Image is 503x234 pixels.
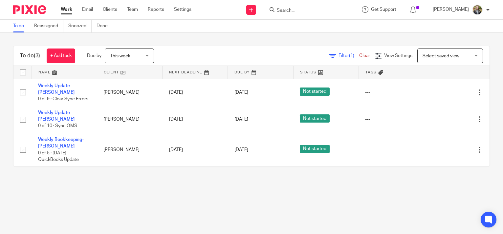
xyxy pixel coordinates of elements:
[349,53,354,58] span: (1)
[300,88,330,96] span: Not started
[110,54,130,58] span: This week
[148,6,164,13] a: Reports
[47,49,75,63] a: + Add task
[34,53,40,58] span: (3)
[68,20,92,32] a: Snoozed
[365,146,417,153] div: ---
[163,106,228,133] td: [DATE]
[371,7,396,12] span: Get Support
[127,6,138,13] a: Team
[423,54,459,58] span: Select saved view
[38,110,75,122] a: Weekly Update - [PERSON_NAME]
[234,117,248,122] span: [DATE]
[34,20,63,32] a: Reassigned
[38,137,84,148] a: Weekly Bookkeeping- [PERSON_NAME]
[365,70,377,74] span: Tags
[300,145,330,153] span: Not started
[97,106,162,133] td: [PERSON_NAME]
[234,147,248,152] span: [DATE]
[97,133,162,166] td: [PERSON_NAME]
[339,53,359,58] span: Filter
[163,79,228,106] td: [DATE]
[13,20,29,32] a: To do
[174,6,191,13] a: Settings
[97,79,162,106] td: [PERSON_NAME]
[300,114,330,123] span: Not started
[472,5,483,15] img: image.jpg
[103,6,117,13] a: Clients
[365,116,417,123] div: ---
[13,5,46,14] img: Pixie
[38,124,77,128] span: 0 of 10 · Sync OMS
[82,6,93,13] a: Email
[87,52,101,59] p: Due by
[234,90,248,95] span: [DATE]
[384,53,412,58] span: View Settings
[20,52,40,59] h1: To do
[365,89,417,96] div: ---
[38,97,88,101] span: 0 of 9 · Clear Sync Errors
[359,53,370,58] a: Clear
[61,6,72,13] a: Work
[163,133,228,166] td: [DATE]
[38,151,79,162] span: 0 of 5 · [DATE] QuickBooks Update
[276,8,335,14] input: Search
[97,20,113,32] a: Done
[38,84,75,95] a: Weekly Update - [PERSON_NAME]
[433,6,469,13] p: [PERSON_NAME]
